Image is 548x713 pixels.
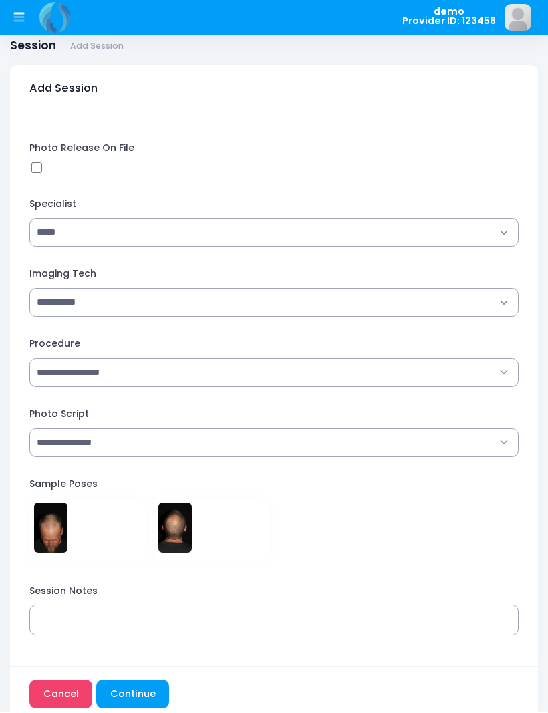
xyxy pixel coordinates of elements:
label: Procedure [23,330,525,358]
label: Photo Script [23,400,525,428]
img: image [34,503,67,553]
img: image [158,503,192,553]
h1: Session [10,39,124,53]
label: Specialist [23,190,525,219]
span: demo Provider ID: 123456 [402,7,496,27]
button: Continue [96,680,169,709]
label: Sample Poses [23,470,525,498]
label: Imaging Tech [23,261,525,289]
img: Logo [37,1,74,35]
label: Session Notes [23,577,525,605]
small: Add Session [70,42,124,52]
label: Photo Release On File [23,134,525,162]
a: Cancel [29,680,92,709]
h3: Add Session [29,70,98,108]
img: image [505,5,531,31]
